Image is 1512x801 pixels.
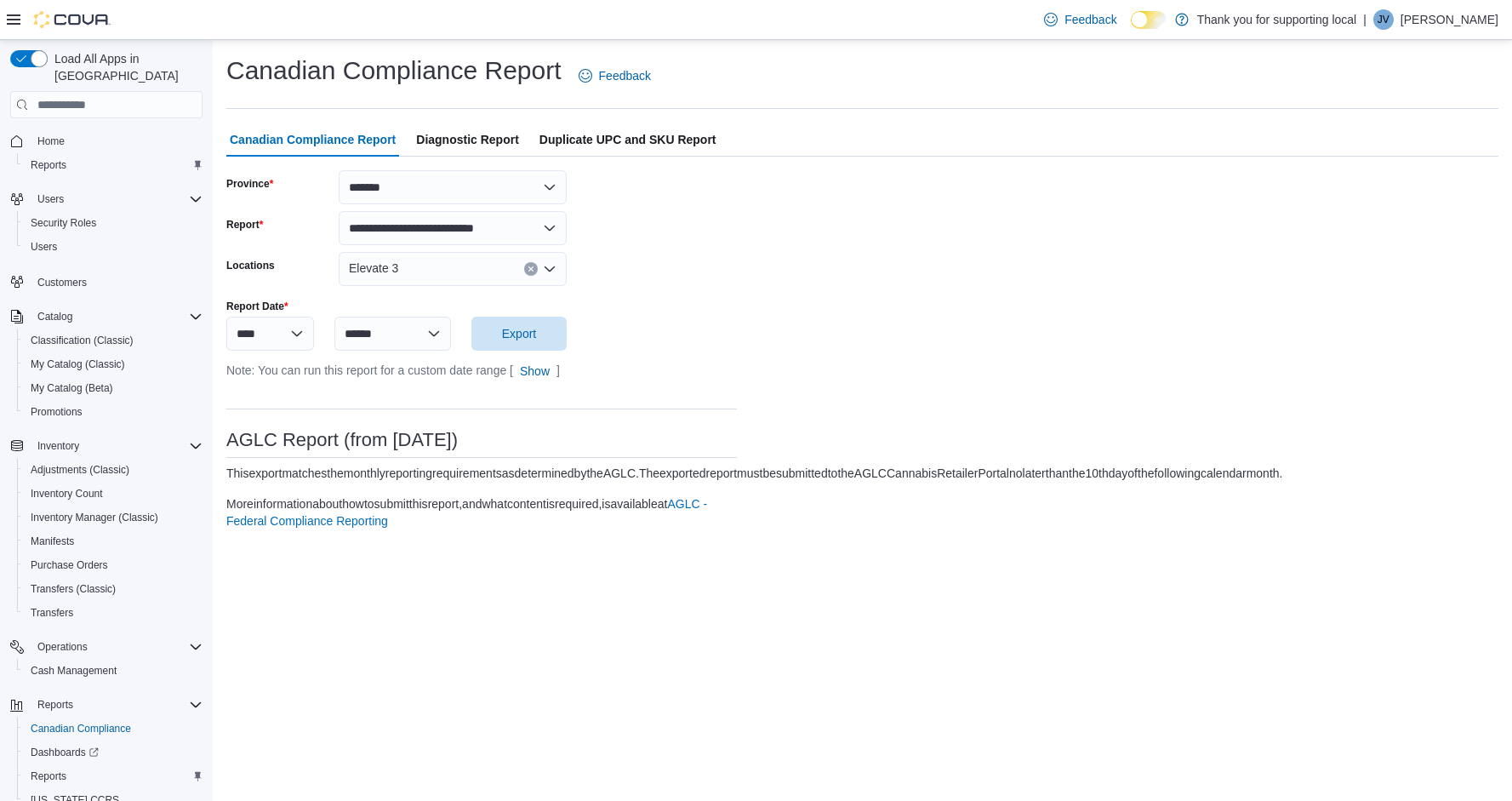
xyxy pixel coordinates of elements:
[226,54,562,88] h1: Canadian Compliance Report
[17,482,209,506] button: Inventory Count
[24,579,203,599] span: Transfers (Classic)
[24,155,73,175] a: Reports
[31,271,203,292] span: Customers
[31,216,96,230] span: Security Roles
[31,695,203,715] span: Reports
[24,661,203,681] span: Cash Management
[31,664,117,678] span: Cash Management
[24,402,203,422] span: Promotions
[17,659,209,683] button: Cash Management
[1363,9,1367,30] p: |
[24,483,203,504] span: Inventory Count
[24,661,123,681] a: Cash Management
[24,460,136,480] a: Adjustments (Classic)
[24,354,203,375] span: My Catalog (Classic)
[37,640,88,654] span: Operations
[31,582,116,596] span: Transfers (Classic)
[3,635,209,659] button: Operations
[24,354,132,375] a: My Catalog (Classic)
[513,354,556,388] button: Show
[31,722,131,735] span: Canadian Compliance
[24,531,203,552] span: Manifests
[31,511,158,524] span: Inventory Manager (Classic)
[31,334,134,347] span: Classification (Classic)
[24,718,203,739] span: Canadian Compliance
[31,770,66,783] span: Reports
[226,300,288,313] label: Report Date
[24,766,73,787] a: Reports
[543,262,556,276] button: Open list of options
[24,330,203,351] span: Classification (Classic)
[502,325,536,342] span: Export
[17,376,209,400] button: My Catalog (Beta)
[24,378,120,398] a: My Catalog (Beta)
[31,272,94,293] a: Customers
[1197,9,1357,30] p: Thank you for supporting local
[37,698,73,712] span: Reports
[24,213,203,233] span: Security Roles
[17,153,209,177] button: Reports
[416,123,519,157] span: Diagnostic Report
[24,742,106,763] a: Dashboards
[3,693,209,717] button: Reports
[226,430,737,450] h3: AGLC Report (from [DATE])
[3,187,209,211] button: Users
[17,717,209,741] button: Canadian Compliance
[48,50,203,84] span: Load All Apps in [GEOGRAPHIC_DATA]
[1131,29,1132,30] span: Dark Mode
[31,463,129,477] span: Adjustments (Classic)
[572,59,658,93] a: Feedback
[37,439,79,453] span: Inventory
[31,535,74,548] span: Manifests
[31,746,99,759] span: Dashboards
[31,637,94,657] button: Operations
[24,378,203,398] span: My Catalog (Beta)
[37,134,65,148] span: Home
[24,507,203,528] span: Inventory Manager (Classic)
[226,495,737,529] div: More information about how to submit this report, and what content is required, is available at
[31,637,203,657] span: Operations
[24,237,203,257] span: Users
[17,577,209,601] button: Transfers (Classic)
[226,177,273,191] label: Province
[31,405,83,419] span: Promotions
[17,400,209,424] button: Promotions
[31,240,57,254] span: Users
[599,67,651,84] span: Feedback
[17,458,209,482] button: Adjustments (Classic)
[31,306,79,327] button: Catalog
[31,436,203,456] span: Inventory
[31,381,113,395] span: My Catalog (Beta)
[17,529,209,553] button: Manifests
[471,317,567,351] button: Export
[24,155,203,175] span: Reports
[24,766,203,787] span: Reports
[17,553,209,577] button: Purchase Orders
[31,436,86,456] button: Inventory
[24,483,110,504] a: Inventory Count
[3,129,209,153] button: Home
[226,259,275,272] label: Locations
[226,218,263,232] label: Report
[31,189,203,209] span: Users
[24,555,115,575] a: Purchase Orders
[3,269,209,294] button: Customers
[34,11,111,28] img: Cova
[31,189,71,209] button: Users
[31,130,203,152] span: Home
[1064,11,1116,28] span: Feedback
[24,718,138,739] a: Canadian Compliance
[24,460,203,480] span: Adjustments (Classic)
[24,603,203,623] span: Transfers
[24,531,81,552] a: Manifests
[31,306,203,327] span: Catalog
[24,579,123,599] a: Transfers (Classic)
[1131,11,1167,29] input: Dark Mode
[524,262,538,276] button: Clear input
[520,363,550,380] span: Show
[226,354,567,388] div: Note: You can run this report for a custom date range [ ]
[24,213,103,233] a: Security Roles
[17,506,209,529] button: Inventory Manager (Classic)
[31,606,73,620] span: Transfers
[17,211,209,235] button: Security Roles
